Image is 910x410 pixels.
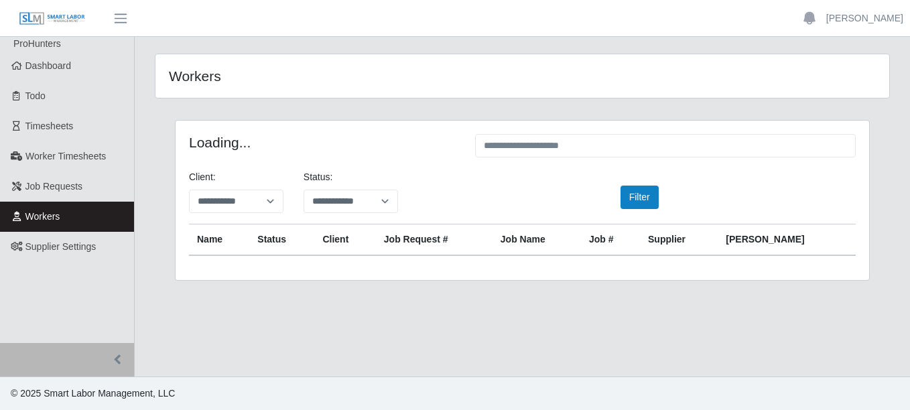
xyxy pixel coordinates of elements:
[13,38,61,49] span: ProHunters
[11,388,175,399] span: © 2025 Smart Labor Management, LLC
[189,134,455,151] h4: Loading...
[376,224,493,256] th: Job Request #
[304,170,333,184] label: Status:
[581,224,640,256] th: Job #
[718,224,856,256] th: [PERSON_NAME]
[19,11,86,26] img: SLM Logo
[25,90,46,101] span: Todo
[493,224,581,256] th: Job Name
[25,60,72,71] span: Dashboard
[826,11,903,25] a: [PERSON_NAME]
[640,224,718,256] th: Supplier
[25,151,106,161] span: Worker Timesheets
[25,241,96,252] span: Supplier Settings
[189,224,249,256] th: Name
[25,121,74,131] span: Timesheets
[169,68,452,84] h4: Workers
[189,170,216,184] label: Client:
[25,211,60,222] span: Workers
[621,186,659,209] button: Filter
[249,224,314,256] th: Status
[314,224,375,256] th: Client
[25,181,83,192] span: Job Requests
